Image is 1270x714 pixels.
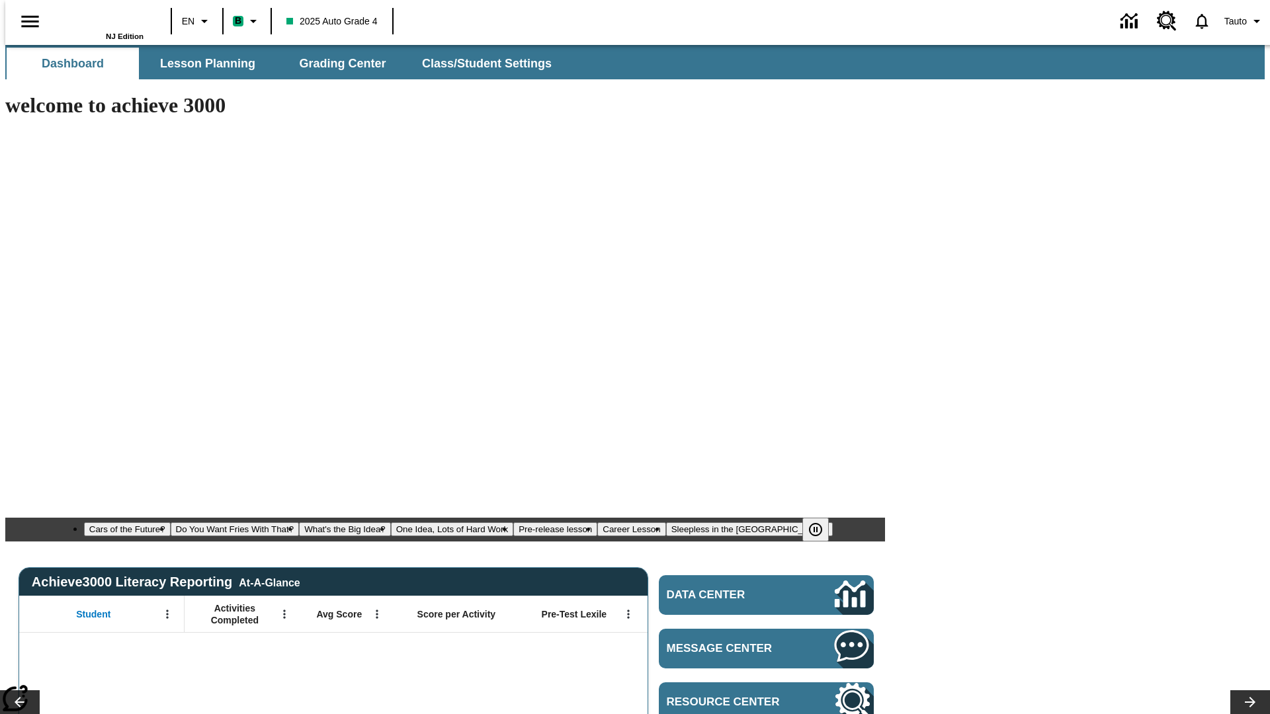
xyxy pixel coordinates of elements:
[32,575,300,590] span: Achieve3000 Literacy Reporting
[1224,15,1247,28] span: Tauto
[597,522,665,536] button: Slide 6 Career Lesson
[1149,3,1185,39] a: Resource Center, Will open in new tab
[58,5,144,40] div: Home
[191,602,278,626] span: Activities Completed
[299,522,391,536] button: Slide 3 What's the Big Idea?
[142,48,274,79] button: Lesson Planning
[802,518,842,541] div: Pause
[666,522,833,536] button: Slide 7 Sleepless in the Animal Kingdom
[667,642,795,655] span: Message Center
[76,608,110,620] span: Student
[802,518,829,541] button: Pause
[667,588,790,602] span: Data Center
[286,15,378,28] span: 2025 Auto Grade 4
[417,608,496,620] span: Score per Activity
[228,9,267,33] button: Boost Class color is mint green. Change class color
[513,522,597,536] button: Slide 5 Pre-release lesson
[106,32,144,40] span: NJ Edition
[422,56,552,71] span: Class/Student Settings
[5,45,1265,79] div: SubNavbar
[84,522,171,536] button: Slide 1 Cars of the Future?
[7,48,139,79] button: Dashboard
[11,2,50,41] button: Open side menu
[1185,4,1219,38] a: Notifications
[1219,9,1270,33] button: Profile/Settings
[5,48,564,79] div: SubNavbar
[659,575,874,615] a: Data Center
[299,56,386,71] span: Grading Center
[182,15,194,28] span: EN
[659,629,874,668] a: Message Center
[667,695,795,709] span: Resource Center
[42,56,104,71] span: Dashboard
[176,9,218,33] button: Language: EN, Select a language
[316,608,362,620] span: Avg Score
[411,48,562,79] button: Class/Student Settings
[391,522,513,536] button: Slide 4 One Idea, Lots of Hard Work
[171,522,300,536] button: Slide 2 Do You Want Fries With That?
[239,575,300,589] div: At-A-Glance
[157,604,177,624] button: Open Menu
[367,604,387,624] button: Open Menu
[276,48,409,79] button: Grading Center
[275,604,294,624] button: Open Menu
[5,93,885,118] h1: welcome to achieve 3000
[1230,690,1270,714] button: Lesson carousel, Next
[235,13,241,29] span: B
[160,56,255,71] span: Lesson Planning
[58,6,144,32] a: Home
[1113,3,1149,40] a: Data Center
[618,604,638,624] button: Open Menu
[542,608,607,620] span: Pre-Test Lexile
